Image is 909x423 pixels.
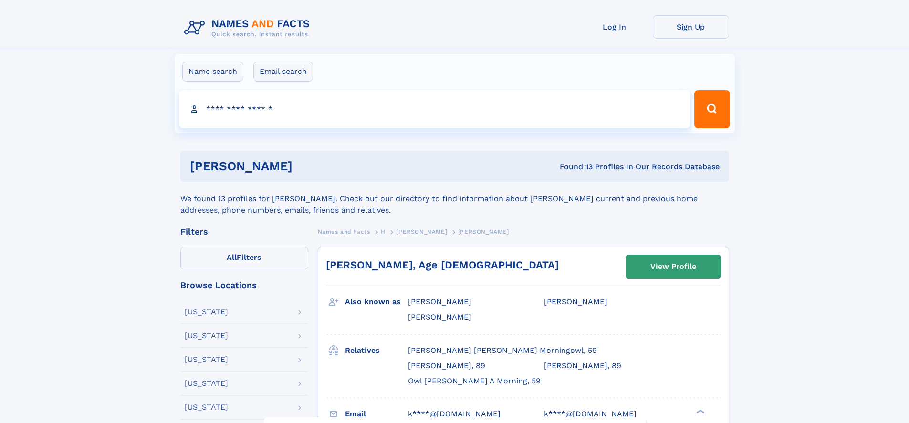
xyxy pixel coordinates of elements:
[185,332,228,340] div: [US_STATE]
[180,247,308,269] label: Filters
[190,160,426,172] h1: [PERSON_NAME]
[408,297,471,306] span: [PERSON_NAME]
[345,294,408,310] h3: Also known as
[381,226,386,237] a: H
[326,259,559,271] a: [PERSON_NAME], Age [DEMOGRAPHIC_DATA]
[408,376,541,386] a: Owl [PERSON_NAME] A Morning, 59
[185,380,228,387] div: [US_STATE]
[458,228,509,235] span: [PERSON_NAME]
[694,408,705,414] div: ❯
[381,228,386,235] span: H
[426,162,720,172] div: Found 13 Profiles In Our Records Database
[408,361,485,371] a: [PERSON_NAME], 89
[345,342,408,359] h3: Relatives
[626,255,721,278] a: View Profile
[544,361,621,371] a: [PERSON_NAME], 89
[180,15,318,41] img: Logo Names and Facts
[180,182,729,216] div: We found 13 profiles for [PERSON_NAME]. Check out our directory to find information about [PERSON...
[185,308,228,316] div: [US_STATE]
[185,356,228,363] div: [US_STATE]
[345,406,408,422] h3: Email
[180,227,308,236] div: Filters
[408,312,471,321] span: [PERSON_NAME]
[544,297,607,306] span: [PERSON_NAME]
[396,226,447,237] a: [PERSON_NAME]
[396,228,447,235] span: [PERSON_NAME]
[650,256,696,278] div: View Profile
[318,226,370,237] a: Names and Facts
[182,62,243,82] label: Name search
[653,15,729,39] a: Sign Up
[408,345,597,356] a: [PERSON_NAME] [PERSON_NAME] Morningowl, 59
[179,90,690,128] input: search input
[185,403,228,411] div: [US_STATE]
[253,62,313,82] label: Email search
[694,90,730,128] button: Search Button
[227,253,237,262] span: All
[576,15,653,39] a: Log In
[180,281,308,289] div: Browse Locations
